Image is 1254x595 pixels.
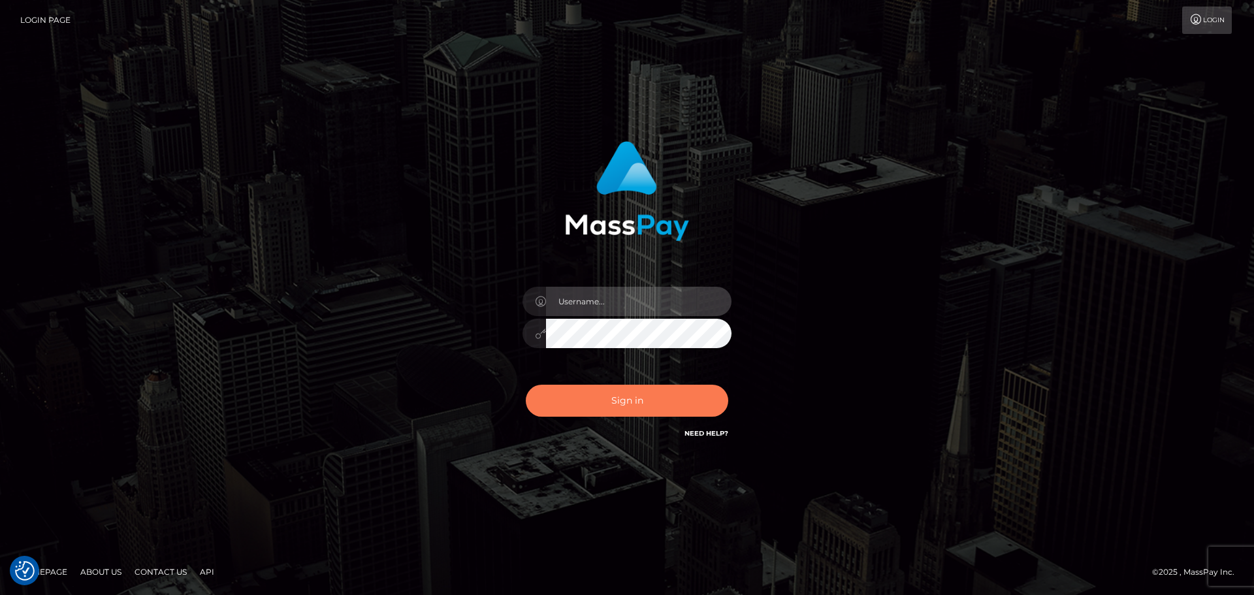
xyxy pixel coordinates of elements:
img: Revisit consent button [15,561,35,581]
button: Sign in [526,385,728,417]
div: © 2025 , MassPay Inc. [1152,565,1244,579]
a: Login Page [20,7,71,34]
img: MassPay Login [565,141,689,241]
a: About Us [75,562,127,582]
a: API [195,562,219,582]
a: Need Help? [684,429,728,438]
a: Login [1182,7,1232,34]
a: Contact Us [129,562,192,582]
a: Homepage [14,562,72,582]
input: Username... [546,287,731,316]
button: Consent Preferences [15,561,35,581]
